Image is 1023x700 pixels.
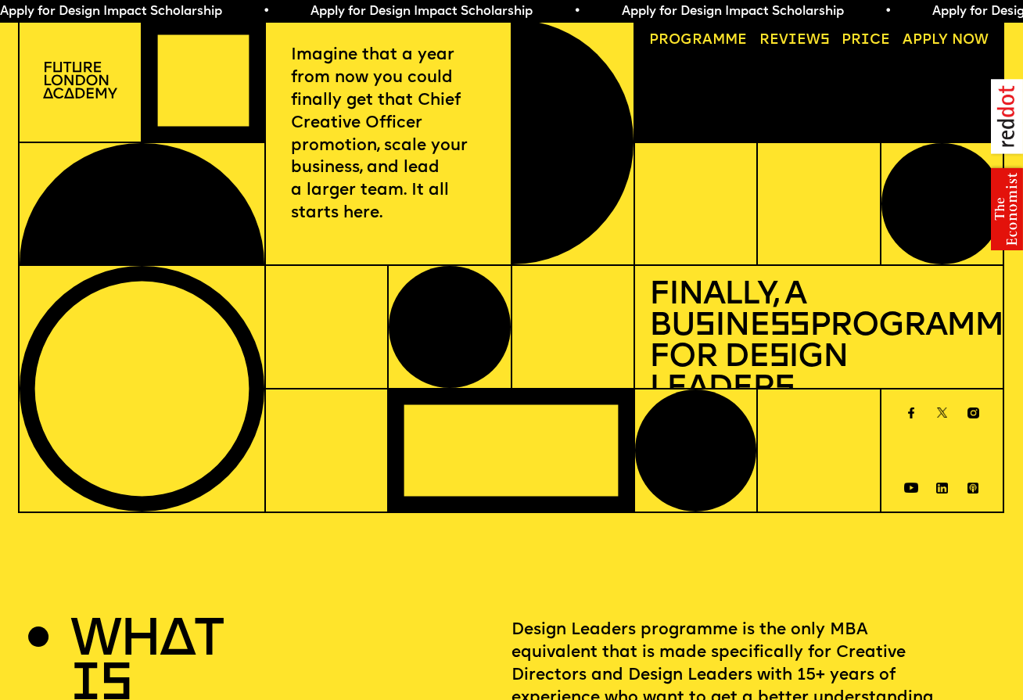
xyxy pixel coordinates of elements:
span: s [774,373,795,405]
a: Reviews [752,27,837,55]
a: Apply now [896,27,996,55]
span: • [573,5,580,18]
span: ss [770,311,810,343]
h1: Finally, a Bu ine Programme for De ign Leader [649,280,989,404]
a: Programme [642,27,754,55]
span: a [702,34,713,47]
span: A [903,34,913,47]
a: Price [835,27,897,55]
span: • [885,5,892,18]
span: s [695,311,715,343]
span: s [769,342,789,374]
span: • [263,5,270,18]
p: Imagine that a year from now you could finally get that Chief Creative Officer promotion, scale y... [291,45,485,224]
